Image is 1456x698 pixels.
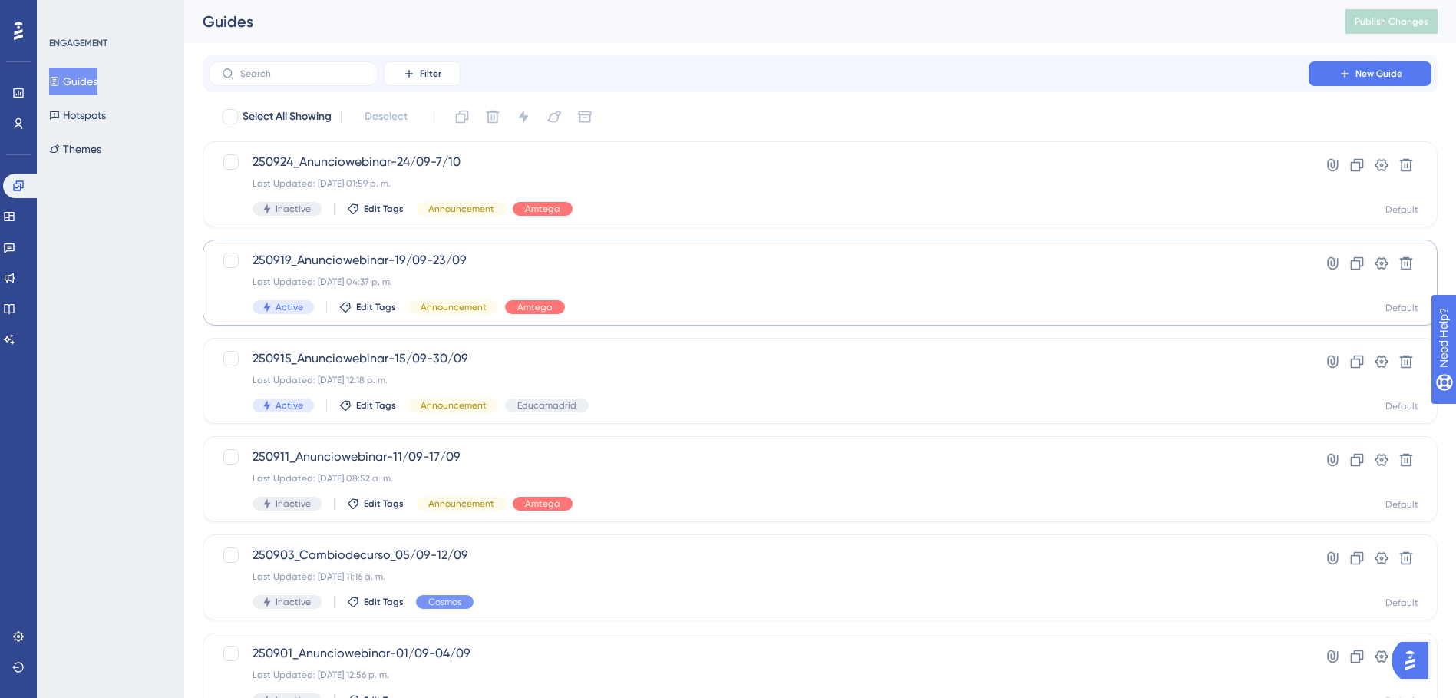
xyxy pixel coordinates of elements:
[243,108,332,126] span: Select All Showing
[421,301,487,313] span: Announcement
[356,301,396,313] span: Edit Tags
[253,546,1265,564] span: 250903_Cambiodecurso_05/09-12/09
[276,301,303,313] span: Active
[253,276,1265,288] div: Last Updated: [DATE] 04:37 p. m.
[339,399,396,412] button: Edit Tags
[1392,637,1438,683] iframe: UserGuiding AI Assistant Launcher
[428,498,494,510] span: Announcement
[203,11,1307,32] div: Guides
[253,251,1265,270] span: 250919_Anunciowebinar-19/09-23/09
[49,68,97,95] button: Guides
[253,644,1265,663] span: 250901_Anunciowebinar-01/09-04/09
[1385,400,1418,412] div: Default
[1355,15,1428,28] span: Publish Changes
[276,203,311,215] span: Inactive
[364,203,404,215] span: Edit Tags
[253,349,1265,368] span: 250915_Anunciowebinar-15/09-30/09
[253,669,1265,681] div: Last Updated: [DATE] 12:56 p. m.
[364,596,404,608] span: Edit Tags
[347,596,404,608] button: Edit Tags
[49,135,101,163] button: Themes
[253,571,1265,583] div: Last Updated: [DATE] 11:16 a. m.
[1309,61,1431,86] button: New Guide
[351,103,421,131] button: Deselect
[525,498,560,510] span: Amtega
[253,177,1265,190] div: Last Updated: [DATE] 01:59 p. m.
[517,399,576,412] span: Educamadrid
[276,596,311,608] span: Inactive
[1345,9,1438,34] button: Publish Changes
[384,61,461,86] button: Filter
[517,301,553,313] span: Amtega
[36,4,96,22] span: Need Help?
[428,596,461,608] span: Cosmos
[428,203,494,215] span: Announcement
[1385,498,1418,511] div: Default
[339,301,396,313] button: Edit Tags
[525,203,560,215] span: Amtega
[253,153,1265,171] span: 250924_Anunciowebinar-24/09-7/10
[421,399,487,412] span: Announcement
[347,203,404,215] button: Edit Tags
[1385,203,1418,216] div: Default
[253,472,1265,485] div: Last Updated: [DATE] 08:52 a. m.
[347,498,404,510] button: Edit Tags
[253,448,1265,466] span: 250911_Anunciowebinar-11/09-17/09
[49,101,106,129] button: Hotspots
[1385,302,1418,314] div: Default
[420,68,441,80] span: Filter
[49,37,107,49] div: ENGAGEMENT
[253,374,1265,386] div: Last Updated: [DATE] 12:18 p. m.
[364,498,404,510] span: Edit Tags
[276,498,311,510] span: Inactive
[1355,68,1402,80] span: New Guide
[276,399,303,412] span: Active
[1385,597,1418,609] div: Default
[365,108,408,126] span: Deselect
[240,68,365,79] input: Search
[356,399,396,412] span: Edit Tags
